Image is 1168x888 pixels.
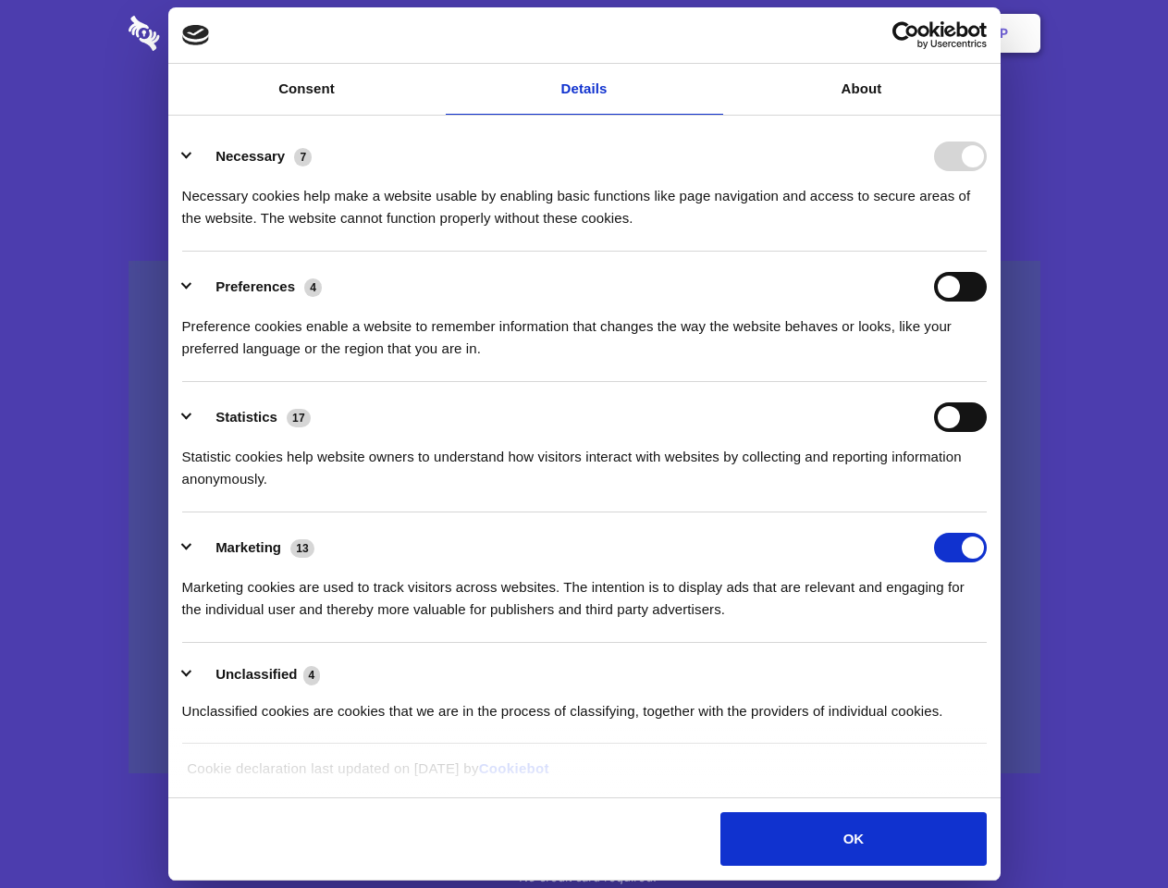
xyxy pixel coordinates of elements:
div: Necessary cookies help make a website usable by enabling basic functions like page navigation and... [182,171,987,229]
button: Statistics (17) [182,402,323,432]
button: Preferences (4) [182,272,334,302]
span: 4 [303,666,321,684]
a: Login [839,5,919,62]
div: Preference cookies enable a website to remember information that changes the way the website beha... [182,302,987,360]
img: logo-wordmark-white-trans-d4663122ce5f474addd5e946df7df03e33cb6a1c49d2221995e7729f52c070b2.svg [129,16,287,51]
a: Consent [168,64,446,115]
button: OK [720,812,986,866]
a: Usercentrics Cookiebot - opens in a new window [825,21,987,49]
div: Statistic cookies help website owners to understand how visitors interact with websites by collec... [182,432,987,490]
a: About [723,64,1001,115]
span: 7 [294,148,312,166]
span: 17 [287,409,311,427]
iframe: Drift Widget Chat Controller [1076,795,1146,866]
span: 4 [304,278,322,297]
h4: Auto-redaction of sensitive data, encrypted data sharing and self-destructing private chats. Shar... [129,168,1040,229]
h1: Eliminate Slack Data Loss. [129,83,1040,150]
a: Details [446,64,723,115]
button: Unclassified (4) [182,663,332,686]
label: Necessary [215,148,285,164]
img: logo [182,25,210,45]
label: Marketing [215,539,281,555]
div: Cookie declaration last updated on [DATE] by [173,758,995,794]
div: Marketing cookies are used to track visitors across websites. The intention is to display ads tha... [182,562,987,621]
span: 13 [290,539,314,558]
label: Statistics [215,409,277,425]
a: Contact [750,5,835,62]
button: Marketing (13) [182,533,326,562]
a: Cookiebot [479,760,549,776]
button: Necessary (7) [182,142,324,171]
a: Wistia video thumbnail [129,261,1040,774]
a: Pricing [543,5,623,62]
div: Unclassified cookies are cookies that we are in the process of classifying, together with the pro... [182,686,987,722]
label: Preferences [215,278,295,294]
